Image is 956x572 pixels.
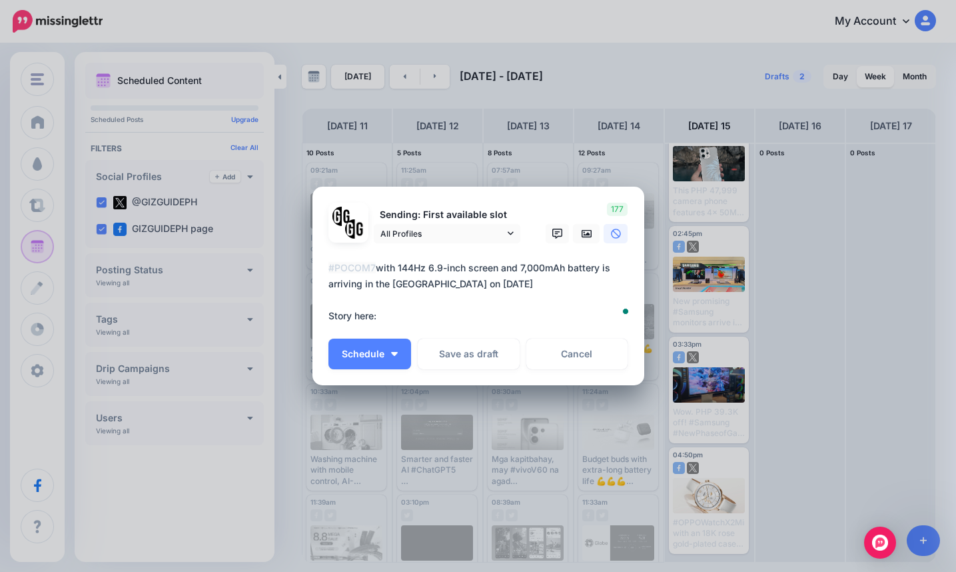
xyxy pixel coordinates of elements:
[342,349,384,359] span: Schedule
[380,227,504,241] span: All Profiles
[418,339,520,369] button: Save as draft
[374,207,520,223] p: Sending: First available slot
[328,260,635,324] div: with 144Hz 6.9-inch screen and 7,000mAh battery is arriving in the [GEOGRAPHIC_DATA] on [DATE] St...
[345,219,364,239] img: JT5sWCfR-79925.png
[864,527,896,559] div: Open Intercom Messenger
[328,260,635,324] textarea: To enrich screen reader interactions, please activate Accessibility in Grammarly extension settings
[332,207,352,226] img: 353459792_649996473822713_4483302954317148903_n-bsa138318.png
[328,339,411,369] button: Schedule
[328,262,376,273] mark: #POCOM7
[607,203,628,216] span: 177
[526,339,628,369] a: Cancel
[391,352,398,356] img: arrow-down-white.png
[374,224,520,243] a: All Profiles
